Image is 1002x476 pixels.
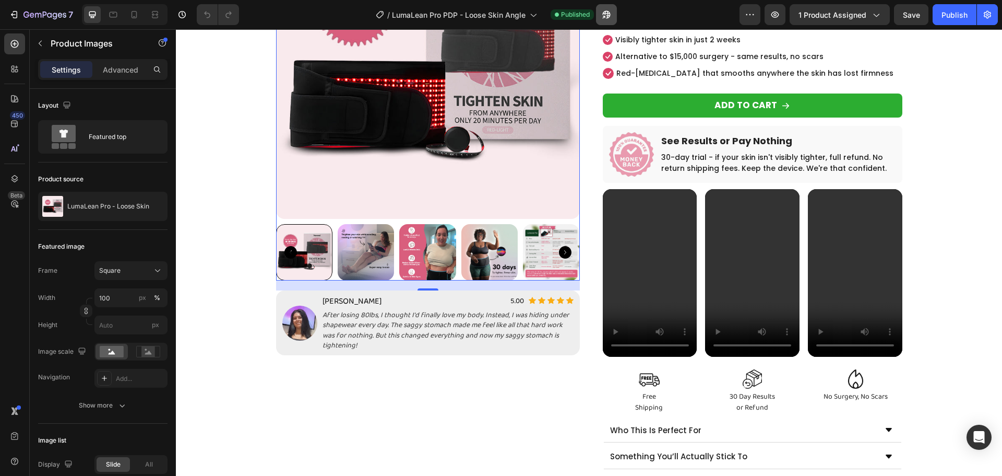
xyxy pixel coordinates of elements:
[38,293,55,303] label: Width
[106,276,141,311] img: gempages_546847090085463264-525a7037-c777-40ef-b9e3-ee41a20d48f6.png
[99,266,121,275] span: Square
[38,345,88,359] div: Image scale
[632,160,726,328] video: Video
[94,316,168,334] input: px
[427,160,521,328] video: Video
[4,4,78,25] button: 7
[428,362,519,384] p: Free Shipping
[561,10,590,19] span: Published
[38,458,75,472] div: Display
[335,265,348,278] p: 5.00
[139,293,146,303] div: px
[383,217,396,229] button: Carousel Next Arrow
[79,400,127,411] div: Show more
[531,362,622,384] p: 30 Day Results or Refund
[38,175,83,184] div: Product source
[38,99,73,113] div: Layout
[116,374,165,384] div: Add...
[136,292,149,304] button: %
[434,396,526,407] span: Who This Is Perfect For
[151,292,163,304] button: px
[539,69,601,83] div: ADD TO CART
[197,4,239,25] div: Undo/Redo
[440,38,718,51] p: Red-[MEDICAL_DATA] that smooths anywhere the skin has lost firmness
[933,4,976,25] button: Publish
[38,266,57,275] label: Frame
[530,340,623,359] img: Alt Image
[38,320,57,330] label: Height
[790,4,890,25] button: 1 product assigned
[38,373,70,382] div: Navigation
[8,191,25,200] div: Beta
[529,160,624,328] video: Video
[106,460,121,469] span: Slide
[38,242,85,251] div: Featured image
[427,340,520,361] img: Alt Image
[103,64,138,75] p: Advanced
[967,425,992,450] div: Open Intercom Messenger
[52,64,81,75] p: Settings
[68,8,73,21] p: 7
[89,125,152,149] div: Featured top
[94,288,168,307] input: px%
[392,9,526,20] span: LumaLean Pro PDP - Loose Skin Angle
[145,460,153,469] span: All
[439,21,648,34] p: Alternative to $15,000 surgery - same results, no scars
[427,64,726,88] button: ADD TO CART
[903,10,920,19] span: Save
[147,281,397,322] p: After losing 80lbs, I thought I'd finally love my body. Instead, I was hiding under shapewear eve...
[485,123,719,145] p: 30-day trial - if your skin isn't visibly tighter, full refund. No return shipping fees. Keep the...
[42,196,63,217] img: product feature img
[38,436,66,445] div: Image list
[154,293,160,303] div: %
[152,321,159,329] span: px
[147,266,206,278] p: [PERSON_NAME]
[634,340,726,359] img: Alt Image
[941,9,968,20] div: Publish
[94,261,168,280] button: Square
[798,9,866,20] span: 1 product assigned
[10,111,25,120] div: 450
[485,106,719,118] p: See Results or Pay Nothing
[387,9,390,20] span: /
[434,422,571,433] span: Something You’ll Actually Stick To
[433,103,478,147] img: Alt Image
[38,396,168,415] button: Show more
[439,4,565,17] p: Visibly tighter skin in just 2 weeks
[176,29,1002,476] iframe: Design area
[51,37,139,50] p: Product Images
[894,4,928,25] button: Save
[67,203,149,210] p: LumaLean Pro - Loose Skin
[635,362,725,373] p: No Surgery, No Scars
